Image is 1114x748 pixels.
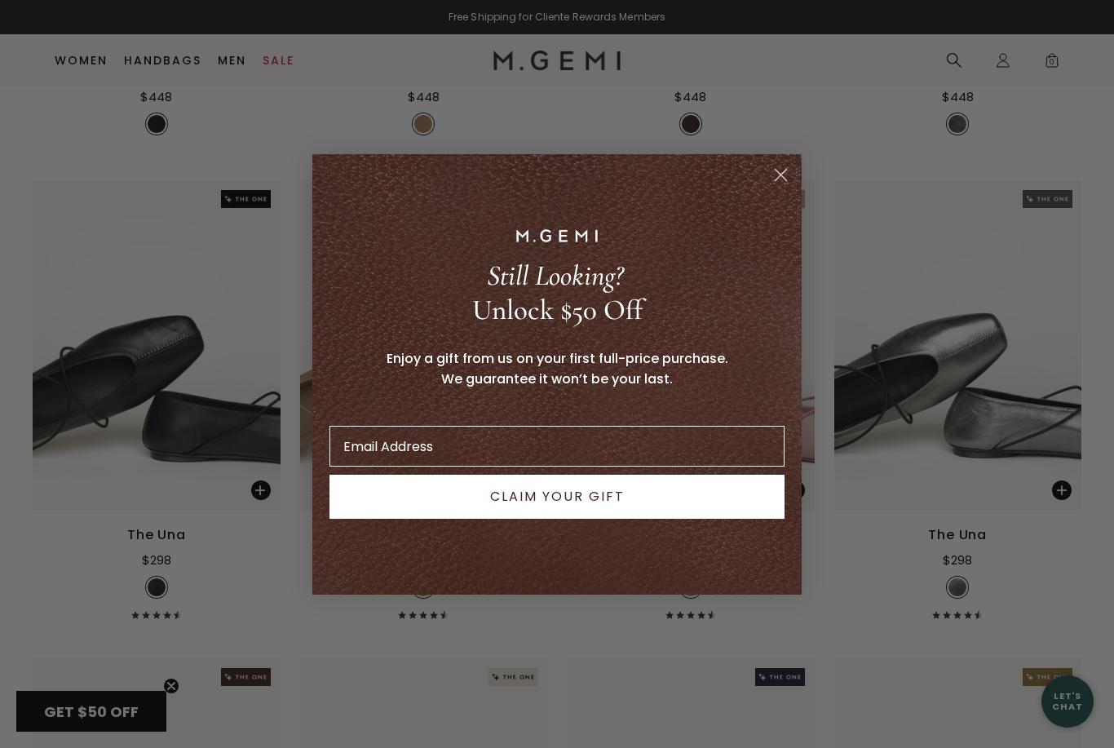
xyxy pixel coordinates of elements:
[487,259,623,293] span: Still Looking?
[329,475,785,519] button: CLAIM YOUR GIFT
[516,229,598,242] img: M.GEMI
[387,349,728,388] span: Enjoy a gift from us on your first full-price purchase. We guarantee it won’t be your last.
[767,161,795,189] button: Close dialog
[472,293,643,327] span: Unlock $50 Off
[329,426,785,467] input: Email Address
